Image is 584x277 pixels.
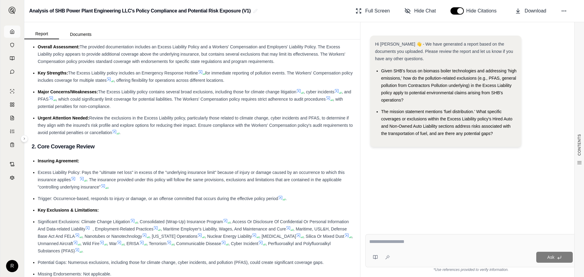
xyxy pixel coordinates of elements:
span: Trigger: Occurrence-based, responds to injury or damage, or an offense committed that occurs duri... [38,196,278,201]
span: Overall Assessment: [38,44,80,49]
button: Documents [59,29,103,39]
a: Home [4,26,20,38]
img: Expand sidebar [9,7,16,14]
span: The Excess Liability policy contains several broad exclusions, including those for climate change... [98,89,296,94]
span: , Employment-Related Practices [92,227,153,231]
span: , Unmanned Aircraft [38,234,353,246]
span: Review the exclusions in the Excess Liability policy, particularly those related to climate chang... [38,116,353,135]
span: , Silica Or Mixed Dust [303,234,344,239]
a: Policy Comparisons [4,99,20,111]
span: , Wild Fire [80,241,99,246]
span: , ERISA [124,241,139,246]
span: Key Exclusions & Limitations: [38,208,99,213]
span: , [US_STATE] Operations [149,234,197,239]
span: , Cyber Incident [228,241,258,246]
span: CONTENTS [577,134,582,156]
h3: 2. Core Coverage Review [32,141,353,152]
span: . [119,130,120,135]
button: Expand sidebar [6,4,18,16]
span: , Consolidated (Wrap-Up) Insurance Program [137,219,223,224]
span: , Maritime Employer's Liability, Wages, And Maintenance and Cure [161,227,286,231]
span: , offering flexibility for operations across different locations. [114,78,224,83]
span: , Access Or Disclosure Of Confidential Or Personal Information And Data-related Liability [38,219,349,231]
a: Claim Coverage [4,112,20,124]
span: The mission statement mentions 'fuel distribution.' What specific coverages or exclusions within ... [381,109,512,136]
button: Expand sidebar [21,135,28,142]
span: , which could significantly limit coverage for potential liabilities. The Workers' Compensation p... [56,97,326,102]
span: , [MEDICAL_DATA] [259,234,296,239]
div: *Use references provided to verify information. [365,267,577,272]
span: . [285,196,287,201]
span: Ask [547,255,554,260]
a: Prompt Library [4,52,20,64]
span: Full Screen [365,7,390,15]
a: Custom Report [4,125,20,137]
a: Documents Vault [4,39,20,51]
span: The Excess Liability policy includes an Emergency Response Hotline [68,71,198,75]
span: Hide Citations [466,7,500,15]
span: Download [525,7,546,15]
span: , Nanotubes or Nanotechnology [82,234,142,239]
button: Report [24,29,59,39]
span: Urgent Attention Needed: [38,116,89,120]
span: Missing Endorsements: Not applicable. [38,272,111,276]
span: , Maritime, USL&H, Defense Base Act And FELA [38,227,347,239]
span: . The insurance provided under this policy will follow the same provisions, exclusions and limita... [38,177,342,189]
button: Download [513,5,549,17]
button: Ask [536,252,573,263]
span: . [82,248,83,253]
span: Key Strengths: [38,71,68,75]
span: Hide Chat [414,7,436,15]
h2: Analysis of SHB Power Plant Engineering LLC's Policy Compliance and Potential Risk Exposure (V1) [29,5,251,16]
span: Given SHB's focus on biomass boiler technologies and addressing 'high emissions,' how do the poll... [381,68,516,102]
a: Coverage Table [4,139,20,151]
a: Chat [4,66,20,78]
a: Single Policy [4,85,20,97]
button: Hide Chat [402,5,438,17]
a: Contract Analysis [4,158,20,170]
span: , Communicable Disease [174,241,221,246]
span: , Terrorism [147,241,167,246]
div: R [6,260,18,272]
span: The provided documentation includes an Excess Liability Policy and a Workers' Compensation and Em... [38,44,345,64]
span: Potential Gaps: Numerous exclusions, including those for climate change, cyber incidents, and pol... [38,260,324,265]
span: Major Concerns/Weaknesses: [38,89,98,94]
span: Significant Exclusions: Climate Change Litigation [38,219,130,224]
button: Full Screen [353,5,392,17]
span: . [108,185,109,189]
span: , War [107,241,117,246]
span: , Nuclear Energy Liability [205,234,252,239]
span: Hi [PERSON_NAME] 👋 - We have generated a report based on the documents you uploaded. Please revie... [375,42,513,61]
span: , cyber incidents [304,89,334,94]
a: Legal Search Engine [4,171,20,184]
span: Insuring Agreement: [38,158,79,163]
span: Excess Liability Policy: Pays the "ultimate net loss" in excess of the "underlying insurance limi... [38,170,345,182]
span: , Perfluoroalkyl and Polyfluoroalkyl Substances (PFAS) [38,241,331,253]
